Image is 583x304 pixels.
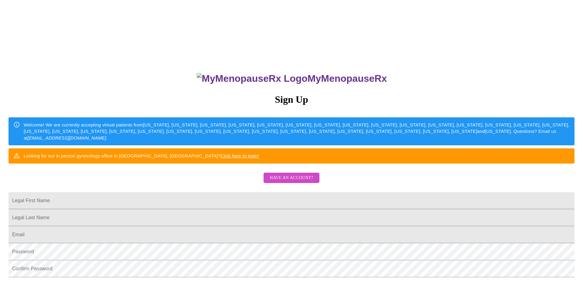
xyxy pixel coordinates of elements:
div: Looking for our in person gynecology office in [GEOGRAPHIC_DATA], [GEOGRAPHIC_DATA]? [24,150,259,161]
span: Have an account? [270,174,313,182]
em: [EMAIL_ADDRESS][DOMAIN_NAME] [28,135,106,140]
h3: Sign Up [9,94,574,105]
a: Click here to login! [220,153,259,158]
div: Welcome! We are currently accepting virtual patients from [US_STATE], [US_STATE], [US_STATE], [US... [24,119,570,143]
img: MyMenopauseRx Logo [197,73,307,84]
a: Have an account? [262,179,321,185]
h3: MyMenopauseRx [9,73,575,84]
button: Have an account? [264,173,319,183]
iframe: reCAPTCHA [9,280,101,304]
